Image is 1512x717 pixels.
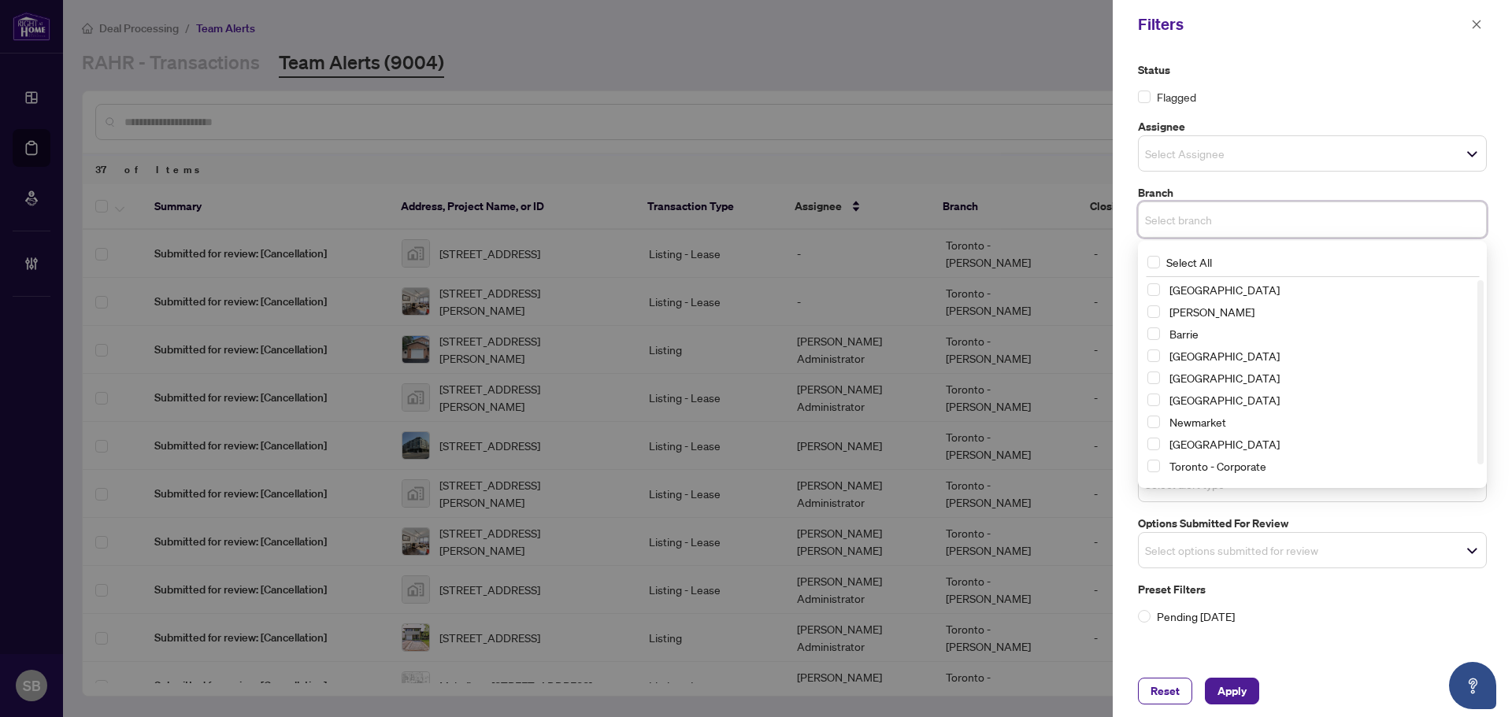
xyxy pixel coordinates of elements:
span: [PERSON_NAME] [1169,305,1254,319]
span: Pending [DATE] [1151,608,1241,625]
span: [GEOGRAPHIC_DATA] [1169,349,1280,363]
span: Toronto - Corporate [1169,459,1266,473]
span: Flagged [1157,88,1196,105]
button: Apply [1205,678,1259,704]
span: Reset [1151,678,1180,704]
span: Select Newmarket [1147,416,1160,428]
span: Select Vaughan [1147,305,1160,318]
label: Branch [1138,184,1487,201]
span: Select Mississauga [1147,394,1160,406]
span: Durham [1163,368,1477,387]
span: Newmarket [1169,415,1226,429]
div: Filters [1138,13,1466,36]
span: Select All [1160,253,1218,271]
span: Select Ottawa [1147,438,1160,450]
span: Select Burlington [1147,349,1160,362]
span: Select Richmond Hill [1147,283,1160,296]
label: Assignee [1138,118,1487,135]
span: Toronto - Corporate [1163,456,1477,475]
label: Options Submitted for Review [1138,515,1487,532]
span: Barrie [1163,324,1477,343]
span: [GEOGRAPHIC_DATA] [1169,393,1280,407]
span: Select Barrie [1147,327,1160,340]
span: Mississauga [1163,390,1477,409]
span: Apply [1217,678,1247,704]
span: Richmond Hill [1163,280,1477,299]
button: Reset [1138,678,1192,704]
label: Status [1138,61,1487,79]
span: Select Toronto - Corporate [1147,460,1160,472]
span: Vaughan [1163,302,1477,321]
span: Select Durham [1147,371,1160,384]
span: Toronto - [PERSON_NAME] [1169,481,1302,495]
span: [GEOGRAPHIC_DATA] [1169,283,1280,297]
span: Newmarket [1163,412,1477,431]
span: Burlington [1163,346,1477,365]
span: close [1471,19,1482,30]
span: Ottawa [1163,434,1477,453]
label: Preset Filters [1138,581,1487,598]
span: [GEOGRAPHIC_DATA] [1169,437,1280,451]
button: Open asap [1449,662,1496,709]
span: Barrie [1169,327,1199,341]
span: [GEOGRAPHIC_DATA] [1169,371,1280,385]
span: Toronto - Don Mills [1163,479,1477,497]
